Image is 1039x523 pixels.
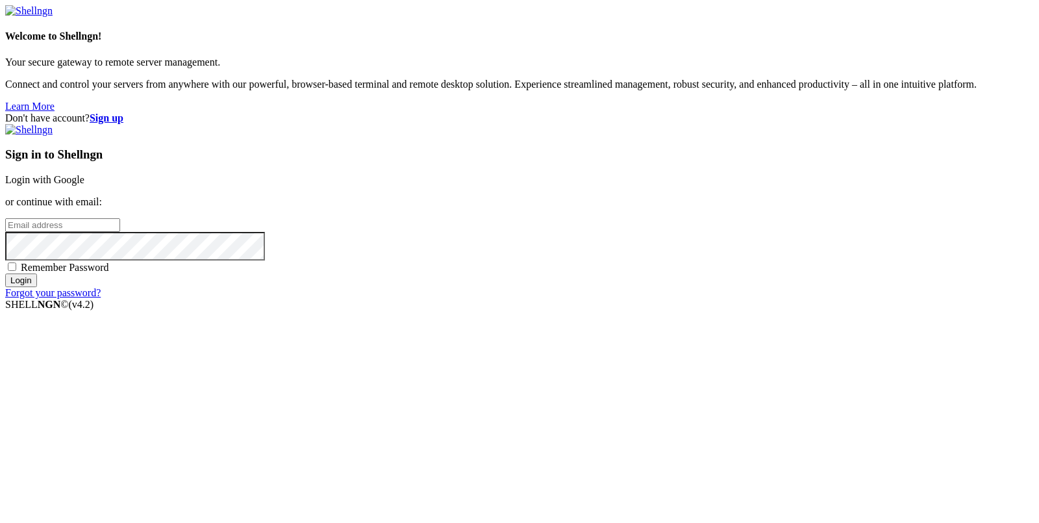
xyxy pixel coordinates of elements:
[21,262,109,273] span: Remember Password
[5,31,1034,42] h4: Welcome to Shellngn!
[5,57,1034,68] p: Your secure gateway to remote server management.
[90,112,123,123] a: Sign up
[5,287,101,298] a: Forgot your password?
[38,299,61,310] b: NGN
[5,274,37,287] input: Login
[5,147,1034,162] h3: Sign in to Shellngn
[5,79,1034,90] p: Connect and control your servers from anywhere with our powerful, browser-based terminal and remo...
[5,101,55,112] a: Learn More
[5,299,94,310] span: SHELL ©
[69,299,94,310] span: 4.2.0
[5,124,53,136] img: Shellngn
[8,262,16,271] input: Remember Password
[5,218,120,232] input: Email address
[5,174,84,185] a: Login with Google
[5,112,1034,124] div: Don't have account?
[5,5,53,17] img: Shellngn
[5,196,1034,208] p: or continue with email:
